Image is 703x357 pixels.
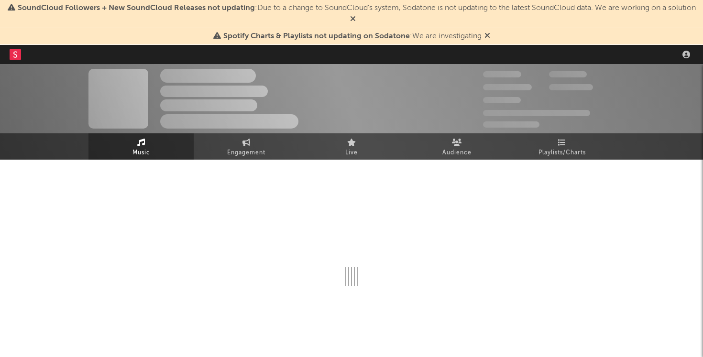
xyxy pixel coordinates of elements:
[404,133,509,160] a: Audience
[549,71,587,77] span: 100,000
[484,32,490,40] span: Dismiss
[442,147,472,159] span: Audience
[483,110,590,116] span: 50,000,000 Monthly Listeners
[18,4,255,12] span: SoundCloud Followers + New SoundCloud Releases not updating
[299,133,404,160] a: Live
[538,147,586,159] span: Playlists/Charts
[18,4,696,12] span: : Due to a change to SoundCloud's system, Sodatone is not updating to the latest SoundCloud data....
[509,133,615,160] a: Playlists/Charts
[483,97,521,103] span: 100,000
[194,133,299,160] a: Engagement
[223,32,410,40] span: Spotify Charts & Playlists not updating on Sodatone
[223,32,482,40] span: : We are investigating
[88,133,194,160] a: Music
[483,121,539,128] span: Jump Score: 85.0
[227,147,265,159] span: Engagement
[345,147,358,159] span: Live
[132,147,150,159] span: Music
[483,71,521,77] span: 300,000
[483,84,532,90] span: 50,000,000
[350,16,356,23] span: Dismiss
[549,84,593,90] span: 1,000,000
